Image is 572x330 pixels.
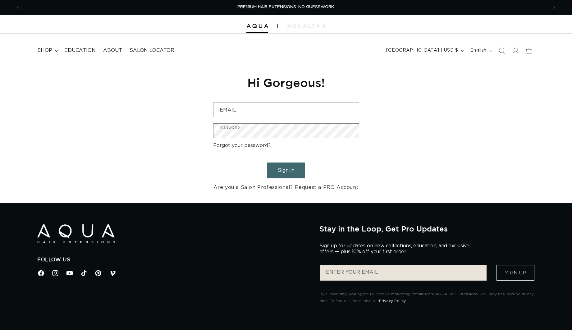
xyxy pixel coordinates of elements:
a: Are you a Salon Professional? Request a PRO Account [213,183,359,192]
h2: Stay in the Loop, Get Pro Updates [319,224,535,233]
img: Aqua Hair Extensions [246,24,268,28]
span: PREMIUM HAIR EXTENSIONS. NO GUESSWORK. [237,5,335,9]
a: About [99,44,126,57]
p: By subscribing, you agree to receive marketing emails from AQUA Hair Extensions. You may unsubscr... [319,291,535,304]
p: Sign up for updates on new collections, education, and exclusive offers — plus 10% off your first... [319,243,475,255]
img: Aqua Hair Extensions [37,224,115,243]
button: Sign Up [496,265,534,281]
summary: Search [495,44,509,57]
a: Forgot your password? [213,141,271,150]
h2: Follow Us [37,257,310,263]
a: Salon Locator [126,44,178,57]
button: English [467,45,495,57]
button: Next announcement [547,2,561,13]
span: Salon Locator [130,47,174,54]
span: Education [64,47,96,54]
img: aqualyna.com [287,24,326,28]
input: ENTER YOUR EMAIL [320,265,487,281]
button: Sign in [267,163,305,178]
span: English [470,47,487,54]
input: Email [213,103,359,117]
span: [GEOGRAPHIC_DATA] | USD $ [386,47,458,54]
summary: shop [34,44,61,57]
a: Privacy Policy [379,299,406,303]
button: Previous announcement [11,2,25,13]
span: About [103,47,122,54]
h1: Hi Gorgeous! [213,75,359,90]
span: shop [37,47,52,54]
a: Education [61,44,99,57]
button: [GEOGRAPHIC_DATA] | USD $ [382,45,467,57]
